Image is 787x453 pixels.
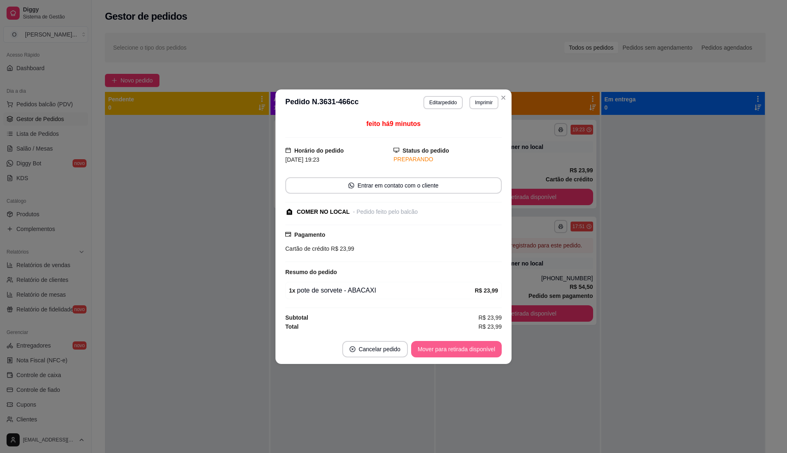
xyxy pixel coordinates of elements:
div: pote de sorvete - ABACAXI [289,286,475,295]
strong: Total [285,323,298,330]
span: R$ 23,99 [329,245,354,252]
button: whats-appEntrar em contato com o cliente [285,177,502,194]
button: Close [497,91,510,104]
strong: Horário do pedido [294,147,344,154]
h3: Pedido N. 3631-466cc [285,96,359,109]
span: close-circle [350,346,355,352]
div: COMER NO LOCAL [297,208,350,216]
span: R$ 23,99 [478,322,502,331]
div: - Pedido feito pelo balcão [353,208,418,216]
span: whats-app [348,183,354,188]
button: Editarpedido [423,96,462,109]
span: R$ 23,99 [478,313,502,322]
span: credit-card [285,231,291,237]
button: Mover para retirada disponível [411,341,502,357]
strong: Resumo do pedido [285,269,337,275]
strong: Subtotal [285,314,308,321]
strong: Pagamento [294,231,325,238]
span: feito há 9 minutos [366,120,421,127]
span: calendar [285,147,291,153]
strong: R$ 23,99 [475,287,498,294]
span: Cartão de crédito [285,245,329,252]
button: Imprimir [469,96,498,109]
span: [DATE] 19:23 [285,156,319,163]
strong: 1 x [289,287,296,294]
span: desktop [393,147,399,153]
div: PREPARANDO [393,155,502,164]
button: close-circleCancelar pedido [342,341,408,357]
strong: Status do pedido [403,147,449,154]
